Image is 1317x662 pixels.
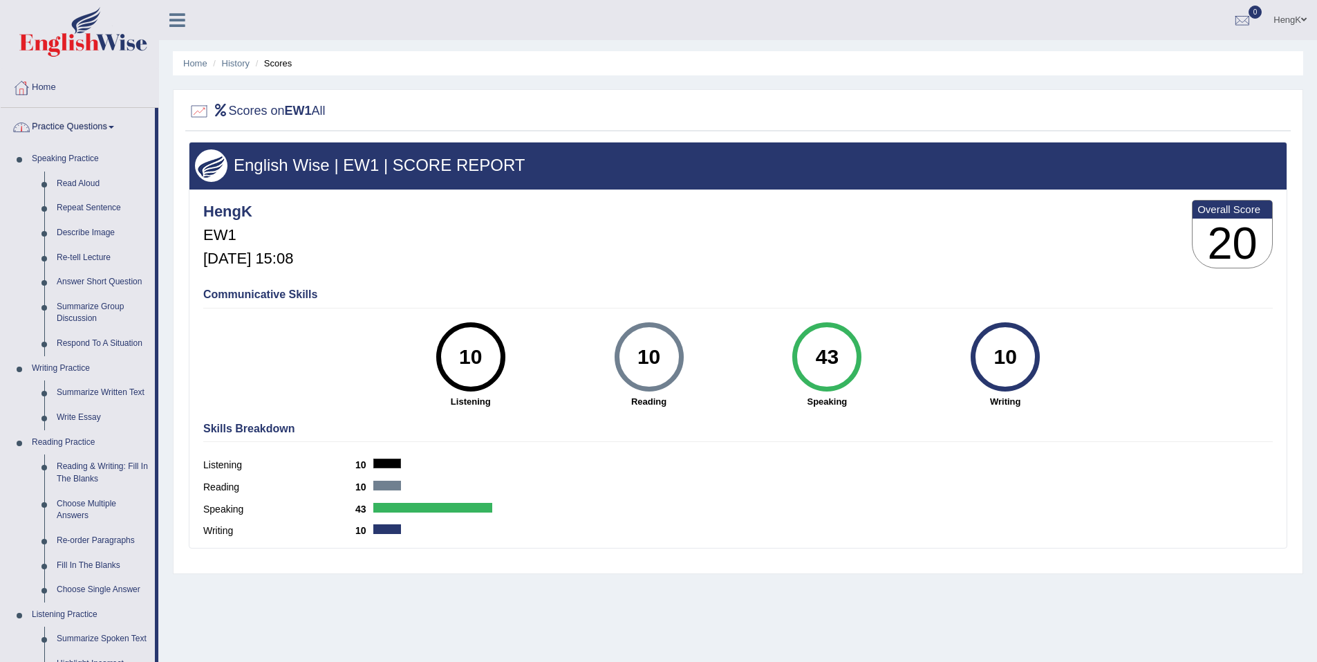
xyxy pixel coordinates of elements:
a: Write Essay [50,405,155,430]
b: 10 [355,525,373,536]
a: Choose Multiple Answers [50,492,155,528]
a: Home [183,58,207,68]
a: Listening Practice [26,603,155,627]
b: EW1 [285,104,312,118]
a: Read Aloud [50,172,155,196]
h3: English Wise | EW1 | SCORE REPORT [195,156,1281,174]
strong: Speaking [745,395,909,408]
a: Describe Image [50,221,155,246]
a: Re-order Paragraphs [50,528,155,553]
h5: EW1 [203,227,293,243]
a: Answer Short Question [50,270,155,295]
a: Reading Practice [26,430,155,455]
li: Scores [252,57,292,70]
div: 10 [445,328,496,386]
label: Writing [203,524,355,538]
a: Practice Questions [1,108,155,142]
b: Overall Score [1197,203,1267,215]
a: Re-tell Lecture [50,246,155,270]
a: Writing Practice [26,356,155,381]
h2: Scores on All [189,101,326,122]
b: 10 [355,459,373,470]
strong: Writing [923,395,1087,408]
div: 43 [802,328,852,386]
h5: [DATE] 15:08 [203,250,293,267]
div: 10 [624,328,674,386]
strong: Listening [389,395,553,408]
a: Speaking Practice [26,147,155,172]
h4: HengK [203,203,293,220]
h4: Communicative Skills [203,288,1273,301]
img: wings.png [195,149,227,182]
label: Reading [203,480,355,495]
a: Respond To A Situation [50,331,155,356]
a: Summarize Group Discussion [50,295,155,331]
b: 43 [355,504,373,515]
h4: Skills Breakdown [203,423,1273,435]
a: Summarize Spoken Text [50,627,155,652]
a: Home [1,68,158,103]
a: Choose Single Answer [50,578,155,603]
label: Speaking [203,502,355,517]
a: Summarize Written Text [50,380,155,405]
a: History [222,58,250,68]
b: 10 [355,481,373,493]
span: 0 [1249,6,1262,19]
h3: 20 [1193,219,1272,268]
label: Listening [203,458,355,472]
a: Fill In The Blanks [50,553,155,578]
div: 10 [980,328,1031,386]
a: Reading & Writing: Fill In The Blanks [50,454,155,491]
a: Repeat Sentence [50,196,155,221]
strong: Reading [567,395,731,408]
